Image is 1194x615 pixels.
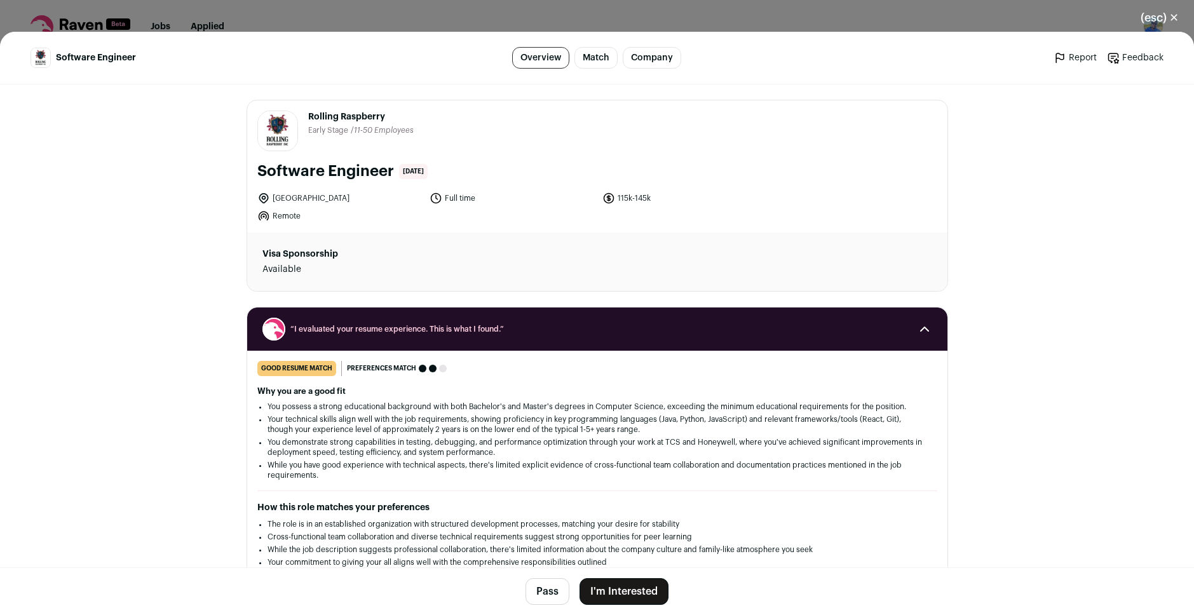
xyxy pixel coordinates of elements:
h2: How this role matches your preferences [257,501,937,514]
li: Full time [430,192,595,205]
li: You demonstrate strong capabilities in testing, debugging, and performance optimization through y... [268,437,927,457]
span: Rolling Raspberry [308,111,414,123]
li: While the job description suggests professional collaboration, there's limited information about ... [268,544,927,555]
a: Feedback [1107,51,1163,64]
li: The role is in an established organization with structured development processes, matching your d... [268,519,927,529]
a: Match [574,47,618,69]
li: While you have good experience with technical aspects, there's limited explicit evidence of cross... [268,460,927,480]
h2: Why you are a good fit [257,386,937,396]
button: Close modal [1125,4,1194,32]
li: You possess a strong educational background with both Bachelor's and Master's degrees in Computer... [268,402,927,412]
a: Report [1054,51,1097,64]
span: [DATE] [399,164,428,179]
li: 115k-145k [602,192,768,205]
span: “I evaluated your resume experience. This is what I found.” [290,324,904,334]
h1: Software Engineer [257,161,394,182]
button: I'm Interested [580,578,668,605]
span: Software Engineer [56,51,136,64]
li: Your technical skills align well with the job requirements, showing proficiency in key programmin... [268,414,927,435]
img: 10f202bb582634472353da5a4088f2f231766543d4452959a4b9b3acbe02fc58.jpg [31,48,50,67]
li: Cross-functional team collaboration and diverse technical requirements suggest strong opportuniti... [268,532,927,542]
li: Early Stage [308,126,351,135]
dd: Available [262,263,485,276]
span: Preferences match [347,362,416,375]
img: 10f202bb582634472353da5a4088f2f231766543d4452959a4b9b3acbe02fc58.jpg [258,111,297,151]
span: 11-50 Employees [354,126,414,134]
a: Overview [512,47,569,69]
li: Remote [257,210,423,222]
li: / [351,126,414,135]
a: Company [623,47,681,69]
div: good resume match [257,361,336,376]
button: Pass [526,578,569,605]
li: [GEOGRAPHIC_DATA] [257,192,423,205]
li: Your commitment to giving your all aligns well with the comprehensive responsibilities outlined [268,557,927,567]
dt: Visa Sponsorship [262,248,485,260]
